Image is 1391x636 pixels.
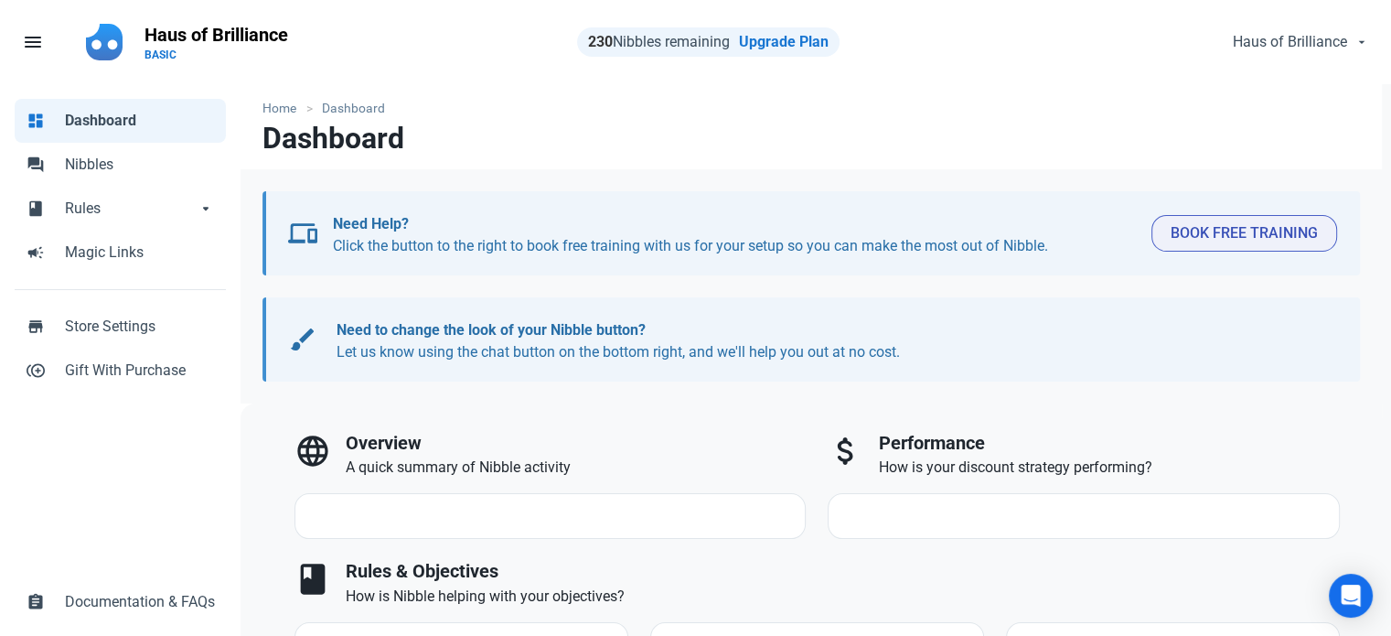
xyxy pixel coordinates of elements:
span: Dashboard [65,110,215,132]
p: Let us know using the chat button on the bottom right, and we'll help you out at no cost. [337,319,1320,363]
span: Rules [65,198,197,220]
span: dashboard [27,110,45,128]
span: control_point_duplicate [27,360,45,378]
h3: Rules & Objectives [346,561,1340,582]
span: language [294,433,331,469]
span: Nibbles [65,154,215,176]
strong: 230 [588,33,613,50]
a: dashboardDashboard [15,99,226,143]
a: bookRulesarrow_drop_down [15,187,226,231]
span: arrow_drop_down [197,198,215,216]
a: Haus of BrillianceBASIC [134,15,299,70]
span: Nibbles remaining [588,33,730,50]
span: Haus of Brilliance [1233,31,1347,53]
a: assignmentDocumentation & FAQs [15,580,226,624]
span: attach_money [828,433,864,469]
a: Upgrade Plan [739,33,829,50]
span: Book Free Training [1171,222,1318,244]
button: Haus of Brilliance [1217,24,1380,60]
h3: Overview [346,433,807,454]
nav: breadcrumbs [241,84,1382,122]
span: Magic Links [65,242,215,264]
div: Open Intercom Messenger [1329,574,1373,618]
span: menu [22,31,44,53]
span: store [27,316,45,334]
a: campaignMagic Links [15,231,226,275]
span: assignment [27,591,45,609]
p: How is your discount strategy performing? [879,457,1340,479]
b: Need Help? [333,215,409,232]
p: Click the button to the right to book free training with us for your setup so you can make the mo... [333,213,1137,257]
span: brush [288,325,317,354]
p: BASIC [144,48,288,62]
span: campaign [27,242,45,260]
button: Book Free Training [1151,215,1337,252]
span: devices [288,219,317,248]
span: forum [27,154,45,172]
p: Haus of Brilliance [144,22,288,48]
span: book [294,561,331,598]
a: Home [262,99,305,118]
span: Gift With Purchase [65,360,215,382]
span: Documentation & FAQs [65,591,215,613]
p: How is Nibble helping with your objectives? [346,586,1340,608]
span: book [27,198,45,216]
span: Store Settings [65,316,215,338]
h3: Performance [879,433,1340,454]
a: storeStore Settings [15,305,226,349]
h1: Dashboard [262,122,404,155]
p: A quick summary of Nibble activity [346,457,807,479]
a: forumNibbles [15,143,226,187]
b: Need to change the look of your Nibble button? [337,321,646,339]
a: control_point_duplicateGift With Purchase [15,349,226,393]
